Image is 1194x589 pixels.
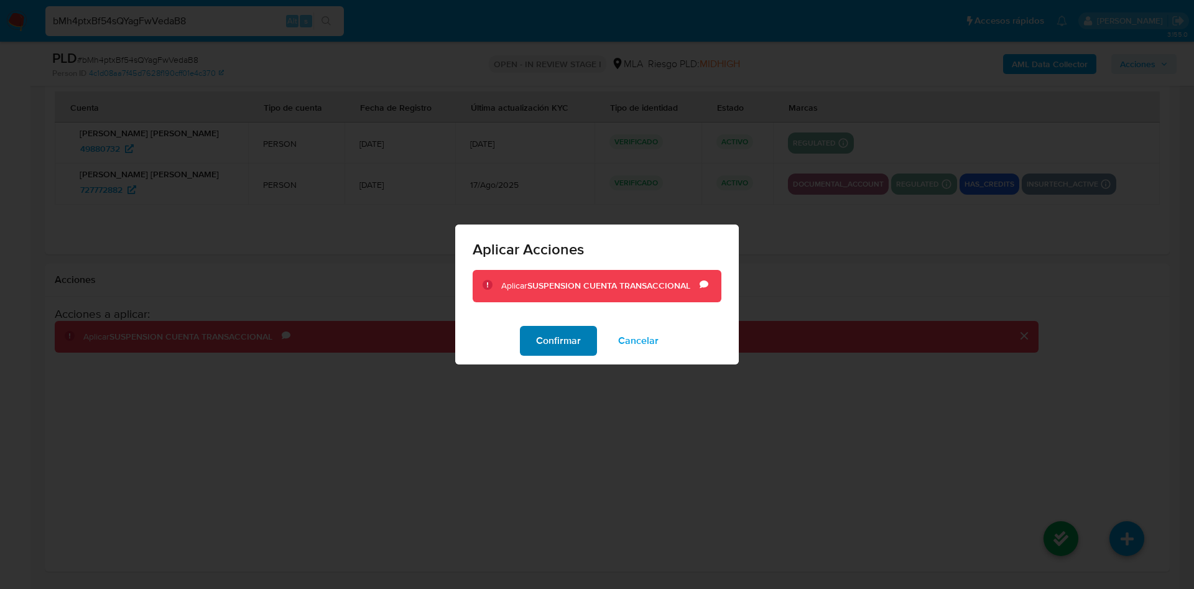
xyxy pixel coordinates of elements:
button: Cancelar [602,326,675,356]
div: Aplicar [501,280,700,292]
span: Cancelar [618,327,659,355]
span: Confirmar [536,327,581,355]
b: SUSPENSION CUENTA TRANSACCIONAL [527,279,690,292]
button: Confirmar [520,326,597,356]
span: Aplicar Acciones [473,242,721,257]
